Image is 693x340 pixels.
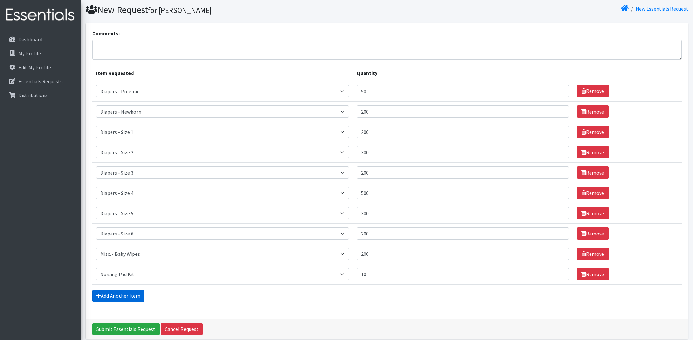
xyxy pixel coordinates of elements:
[3,4,78,26] img: HumanEssentials
[148,5,212,15] small: for [PERSON_NAME]
[18,78,63,85] p: Essentials Requests
[3,33,78,46] a: Dashboard
[161,323,203,335] a: Cancel Request
[3,47,78,60] a: My Profile
[18,92,48,98] p: Distributions
[86,4,385,15] h1: New Request
[18,50,41,56] p: My Profile
[636,5,688,12] a: New Essentials Request
[3,89,78,102] a: Distributions
[577,166,609,179] a: Remove
[92,323,160,335] input: Submit Essentials Request
[353,65,573,81] th: Quantity
[18,64,51,71] p: Edit My Profile
[92,29,120,37] label: Comments:
[577,248,609,260] a: Remove
[577,146,609,158] a: Remove
[18,36,42,43] p: Dashboard
[577,187,609,199] a: Remove
[3,75,78,88] a: Essentials Requests
[577,85,609,97] a: Remove
[577,268,609,280] a: Remove
[577,207,609,219] a: Remove
[92,290,144,302] a: Add Another Item
[577,227,609,240] a: Remove
[577,126,609,138] a: Remove
[92,65,353,81] th: Item Requested
[577,105,609,118] a: Remove
[3,61,78,74] a: Edit My Profile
